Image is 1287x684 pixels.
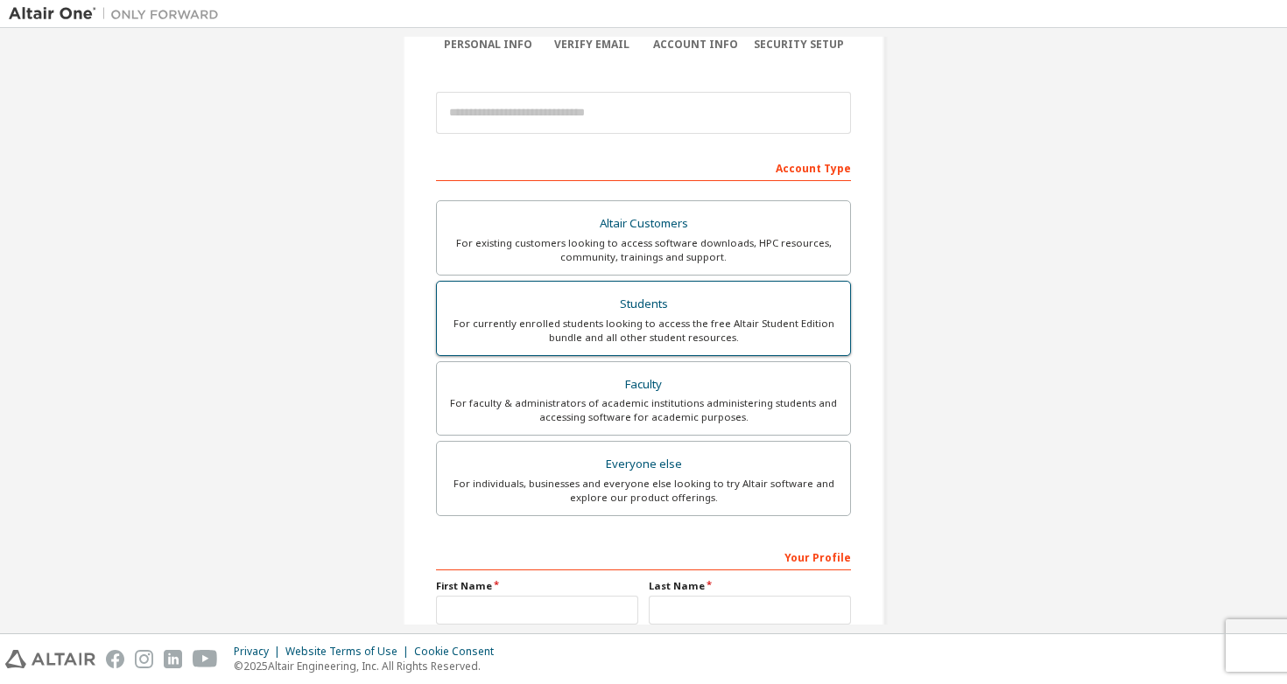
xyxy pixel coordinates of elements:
div: For individuals, businesses and everyone else looking to try Altair software and explore our prod... [447,477,840,505]
div: Security Setup [748,38,852,52]
div: Privacy [234,645,285,659]
div: Account Info [643,38,748,52]
div: Personal Info [436,38,540,52]
img: facebook.svg [106,650,124,668]
label: Last Name [649,579,851,593]
div: For existing customers looking to access software downloads, HPC resources, community, trainings ... [447,236,840,264]
div: For faculty & administrators of academic institutions administering students and accessing softwa... [447,396,840,424]
div: Verify Email [540,38,644,52]
div: For currently enrolled students looking to access the free Altair Student Edition bundle and all ... [447,317,840,345]
div: Faculty [447,373,840,397]
div: Website Terms of Use [285,645,414,659]
div: Cookie Consent [414,645,504,659]
div: Everyone else [447,452,840,477]
img: Altair One [9,5,228,23]
div: Altair Customers [447,212,840,236]
img: altair_logo.svg [5,650,95,668]
label: First Name [436,579,638,593]
div: Your Profile [436,542,851,570]
img: linkedin.svg [164,650,182,668]
img: instagram.svg [135,650,153,668]
div: Students [447,292,840,317]
div: Account Type [436,153,851,181]
p: © 2025 Altair Engineering, Inc. All Rights Reserved. [234,659,504,674]
img: youtube.svg [193,650,218,668]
